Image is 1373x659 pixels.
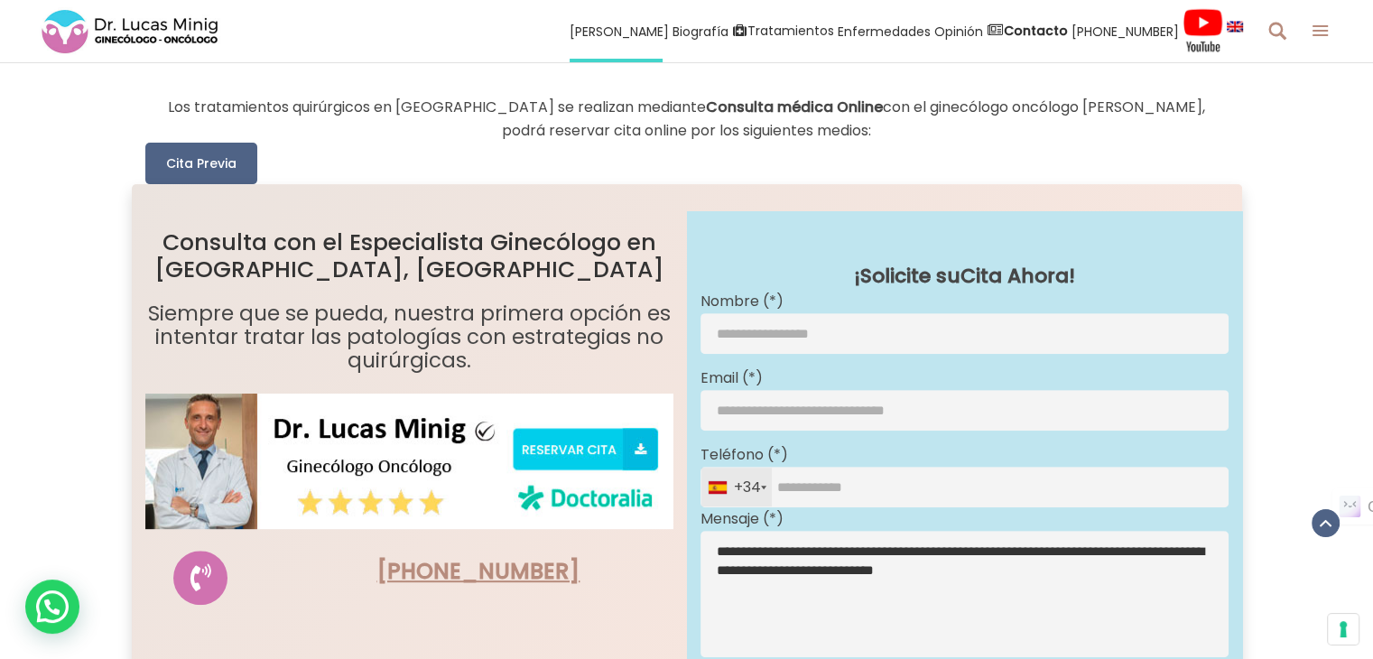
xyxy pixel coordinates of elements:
[145,302,673,372] p: Siempre que se pueda, nuestra primera opción es intentar tratar las patologías con estrategias no...
[747,21,834,42] span: Tratamientos
[1004,22,1068,40] strong: Contacto
[166,154,237,172] span: Cita Previa
[145,143,257,184] a: Cita Previa
[838,21,931,42] span: Enfermedades
[700,443,1229,467] p: Teléfono (*)
[934,21,983,42] span: Opinión
[1183,8,1223,53] img: Videos Youtube Ginecología
[376,556,580,586] a: [PHONE_NUMBER]
[700,367,1229,390] p: Email (*)
[700,507,1229,531] p: Mensaje (*)
[673,21,728,42] span: Biografía
[706,97,883,117] strong: Consulta médica Online
[1328,614,1359,645] button: Sus preferencias de consentimiento para tecnologías de seguimiento
[1227,21,1243,32] img: language english
[145,96,1229,143] p: Los tratamientos quirúrgicos en [GEOGRAPHIC_DATA] se realizan mediante con el ginecólogo oncólogo...
[960,262,1069,290] b: Cita Ahora
[701,468,772,506] div: Spain (España): +34
[709,468,772,506] div: +34
[145,229,673,283] h2: Consulta con el Especialista Ginecólogo en [GEOGRAPHIC_DATA], [GEOGRAPHIC_DATA]
[700,290,1229,313] p: Nombre (*)
[145,394,673,529] img: Ginecólogo en Valencia Oncólogo especialista Dr. Lucas Minig
[570,21,669,42] span: [PERSON_NAME]
[854,262,1075,290] strong: ¡Solicite su !
[1071,21,1179,42] span: [PHONE_NUMBER]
